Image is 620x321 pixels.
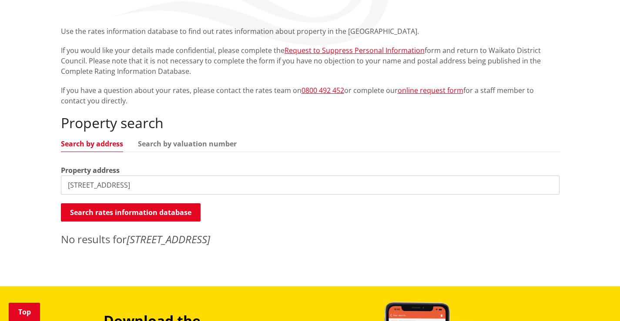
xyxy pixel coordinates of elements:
[61,140,123,147] a: Search by address
[61,203,201,222] button: Search rates information database
[138,140,237,147] a: Search by valuation number
[285,46,425,55] a: Request to Suppress Personal Information
[398,86,463,95] a: online request form
[580,285,611,316] iframe: Messenger Launcher
[61,26,560,36] p: Use the rates information database to find out rates information about property in the [GEOGRAPHI...
[61,85,560,106] p: If you have a question about your rates, please contact the rates team on or complete our for a s...
[61,232,560,247] p: No results for
[61,45,560,76] p: If you would like your details made confidential, please complete the form and return to Waikato ...
[61,175,560,195] input: e.g. Duke Street NGARUAWAHIA
[302,86,344,95] a: 0800 492 452
[9,303,40,321] a: Top
[61,115,560,131] h2: Property search
[127,232,210,246] em: [STREET_ADDRESS]
[61,165,120,175] label: Property address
